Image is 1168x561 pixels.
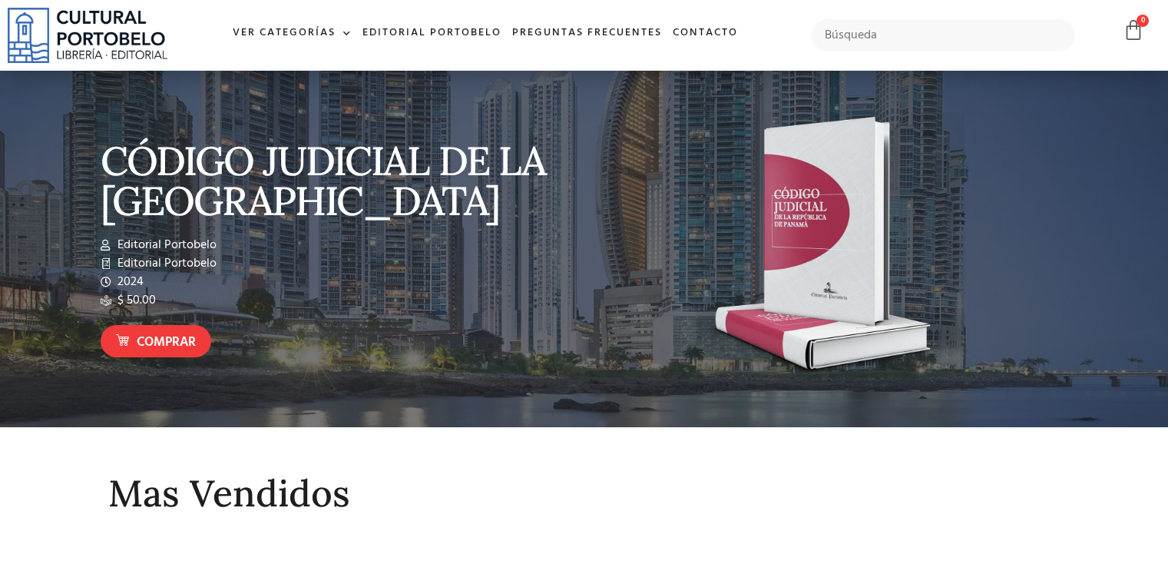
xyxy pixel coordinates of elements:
span: Editorial Portobelo [114,254,217,273]
input: Búsqueda [812,19,1075,51]
a: Preguntas frecuentes [507,17,667,50]
a: Ver Categorías [227,17,357,50]
h2: Mas Vendidos [108,473,1060,514]
a: 0 [1123,19,1144,41]
a: Comprar [101,325,211,358]
a: Editorial Portobelo [357,17,507,50]
span: Comprar [137,333,196,353]
p: CÓDIGO JUDICIAL DE LA [GEOGRAPHIC_DATA] [101,141,577,221]
span: Editorial Portobelo [114,236,217,254]
span: 2024 [114,273,144,291]
span: $ 50.00 [114,291,156,310]
a: Contacto [667,17,743,50]
span: 0 [1137,15,1149,27]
